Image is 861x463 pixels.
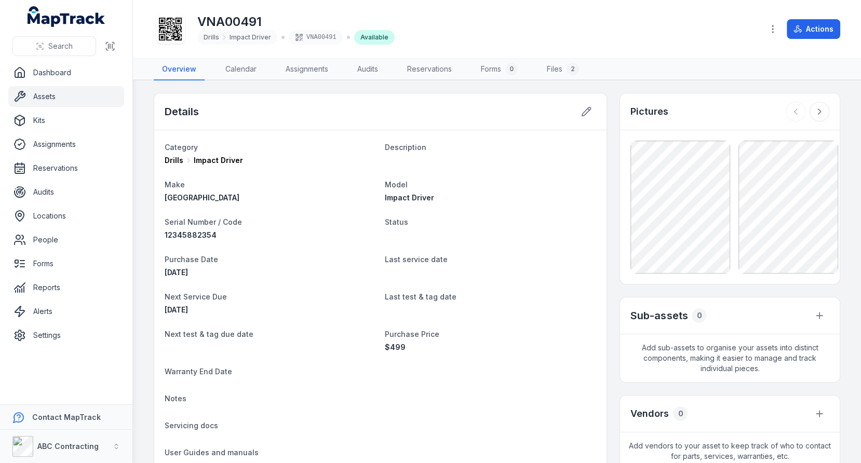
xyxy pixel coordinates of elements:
span: Search [48,41,73,51]
span: Last test & tag date [385,292,456,301]
time: 02/09/2025, 2:00:00 am [165,268,188,277]
a: Audits [8,182,124,202]
div: 0 [692,308,706,323]
div: 0 [505,63,518,75]
span: Impact Driver [194,155,243,166]
button: Search [12,36,96,56]
span: Drills [165,155,183,166]
a: Forms0 [473,59,526,80]
span: [DATE] [165,268,188,277]
h3: Vendors [630,406,669,421]
span: Add sub-assets to organise your assets into distinct components, making it easier to manage and t... [620,334,840,382]
a: Forms [8,253,124,274]
a: Reservations [8,158,124,179]
span: [DATE] [165,305,188,314]
span: Impact Driver [385,193,434,202]
a: Reports [8,277,124,298]
span: Category [165,143,198,152]
a: Assignments [8,134,124,155]
span: Purchase Date [165,255,218,264]
h2: Details [165,104,199,119]
a: Alerts [8,301,124,322]
span: User Guides and manuals [165,448,259,457]
span: 499 AUD [385,343,406,351]
span: Next Service Due [165,292,227,301]
span: Notes [165,394,186,403]
span: Servicing docs [165,421,218,430]
span: Model [385,180,408,189]
a: People [8,229,124,250]
a: Audits [349,59,386,80]
a: Assignments [277,59,337,80]
span: Last service date [385,255,448,264]
a: Dashboard [8,62,124,83]
a: MapTrack [28,6,105,27]
h2: Sub-assets [630,308,688,323]
span: Impact Driver [230,33,271,42]
span: Description [385,143,426,152]
a: Files2 [539,59,587,80]
strong: ABC Contracting [37,442,99,451]
span: Serial Number / Code [165,217,242,226]
button: Actions [787,19,840,39]
span: 12345882354 [165,230,217,239]
time: 02/09/2025, 12:00:00 am [165,305,188,314]
div: 2 [567,63,579,75]
a: Reservations [399,59,460,80]
span: Warranty End Date [165,367,232,376]
div: VNA00491 [289,30,343,45]
span: Purchase Price [385,330,439,338]
span: [GEOGRAPHIC_DATA] [165,193,239,202]
span: Next test & tag due date [165,330,253,338]
a: Settings [8,325,124,346]
a: Locations [8,206,124,226]
div: Available [354,30,395,45]
div: 0 [673,406,688,421]
span: Drills [204,33,219,42]
h1: VNA00491 [197,13,395,30]
h3: Pictures [630,104,668,119]
span: Make [165,180,185,189]
span: Status [385,217,408,226]
a: Assets [8,86,124,107]
a: Kits [8,110,124,131]
a: Overview [154,59,205,80]
strong: Contact MapTrack [32,413,101,421]
a: Calendar [217,59,265,80]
